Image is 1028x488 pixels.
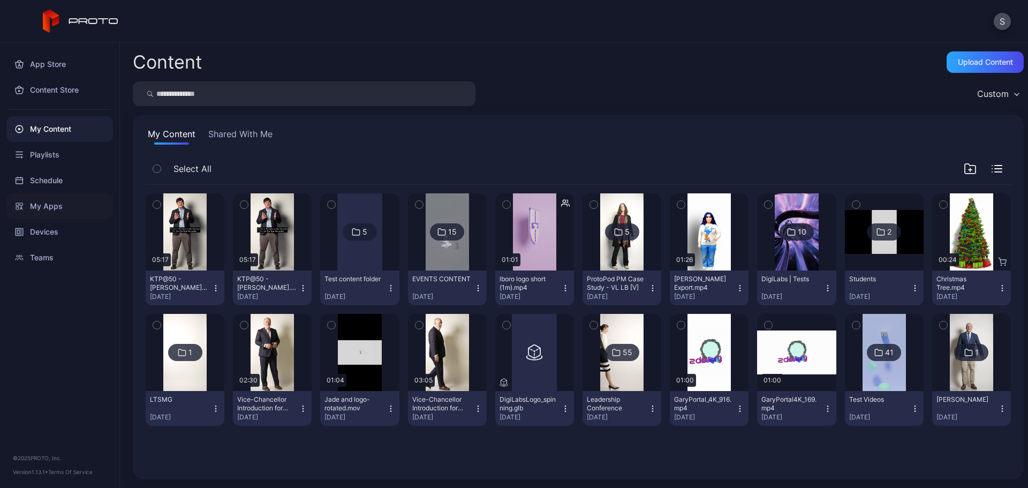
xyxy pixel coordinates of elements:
[324,413,386,422] div: [DATE]
[583,391,661,426] button: Leadership Conference[DATE]
[936,395,995,404] div: Simon Foster
[623,348,632,357] div: 55
[849,275,908,283] div: Students
[674,413,736,422] div: [DATE]
[670,391,749,426] button: GaryPortal_4K_916.mp4[DATE]
[6,116,113,142] a: My Content
[798,227,806,237] div: 10
[958,58,1013,66] div: Upload Content
[324,292,386,301] div: [DATE]
[408,391,487,426] button: Vice-Chancellor Introduction for Halls.mp4[DATE]
[849,413,911,422] div: [DATE]
[761,395,820,412] div: GaryPortal4K_169.mp4
[237,292,299,301] div: [DATE]
[146,391,224,426] button: LTSMG[DATE]
[936,275,995,292] div: Christmas Tree.mp4
[237,413,299,422] div: [DATE]
[13,469,48,475] span: Version 1.13.1 •
[324,275,383,283] div: Test content folder
[587,275,646,292] div: ProtoPod PM Case Study - VL LB [V]
[587,395,646,412] div: Leadership Conference
[757,271,836,305] button: DigiLabs | Tests[DATE]
[845,271,924,305] button: Students[DATE]
[587,292,648,301] div: [DATE]
[761,292,823,301] div: [DATE]
[237,395,296,412] div: Vice-Chancellor Introduction for Open Day.mp4
[500,275,558,292] div: lboro logo short (1m).mp4
[412,413,474,422] div: [DATE]
[972,81,1024,106] button: Custom
[324,395,383,412] div: Jade and logo-rotated.mov
[500,413,561,422] div: [DATE]
[6,245,113,271] a: Teams
[320,271,399,305] button: Test content folder[DATE]
[13,454,107,462] div: © 2025 PROTO, Inc.
[237,275,296,292] div: KTP@50 - Dan Parsons.mp4
[448,227,457,237] div: 15
[188,348,192,357] div: 1
[6,77,113,103] a: Content Store
[500,395,558,412] div: DigiLabsLogo_spinning.glb
[674,395,733,412] div: GaryPortal_4K_916.mp4
[133,53,202,71] div: Content
[150,292,211,301] div: [DATE]
[674,275,733,292] div: Sara Export.mp4
[412,275,471,283] div: EVENTS CONTENT
[994,13,1011,30] button: S
[6,142,113,168] a: Playlists
[500,292,561,301] div: [DATE]
[233,391,312,426] button: Vice-Chancellor Introduction for Open Day.mp4[DATE]
[583,271,661,305] button: ProtoPod PM Case Study - VL LB [V][DATE]
[206,127,275,145] button: Shared With Me
[173,162,211,175] span: Select All
[757,391,836,426] button: GaryPortal4K_169.mp4[DATE]
[6,51,113,77] a: App Store
[146,271,224,305] button: KTP@50 - [PERSON_NAME] V3.mp4[DATE]
[412,292,474,301] div: [DATE]
[761,275,820,283] div: DigiLabs | Tests
[932,391,1011,426] button: [PERSON_NAME][DATE]
[849,292,911,301] div: [DATE]
[587,413,648,422] div: [DATE]
[320,391,399,426] button: Jade and logo-rotated.mov[DATE]
[885,348,894,357] div: 41
[625,227,630,237] div: 5
[674,292,736,301] div: [DATE]
[932,271,1011,305] button: Christmas Tree.mp4[DATE]
[150,395,209,404] div: LTSMG
[495,271,574,305] button: lboro logo short (1m).mp4[DATE]
[146,127,198,145] button: My Content
[975,348,979,357] div: 1
[6,219,113,245] a: Devices
[6,168,113,193] a: Schedule
[412,395,471,412] div: Vice-Chancellor Introduction for Halls.mp4
[670,271,749,305] button: [PERSON_NAME] Export.mp4[DATE]
[6,193,113,219] a: My Apps
[150,275,209,292] div: KTP@50 - Dan Parsons V3.mp4
[48,469,93,475] a: Terms Of Service
[947,51,1024,73] button: Upload Content
[936,292,998,301] div: [DATE]
[977,88,1009,99] div: Custom
[362,227,367,237] div: 5
[761,413,823,422] div: [DATE]
[849,395,908,404] div: Test Videos
[233,271,312,305] button: KTP@50 - [PERSON_NAME].mp4[DATE]
[845,391,924,426] button: Test Videos[DATE]
[495,391,574,426] button: DigiLabsLogo_spinning.glb[DATE]
[150,413,211,422] div: [DATE]
[887,227,891,237] div: 2
[936,413,998,422] div: [DATE]
[408,271,487,305] button: EVENTS CONTENT[DATE]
